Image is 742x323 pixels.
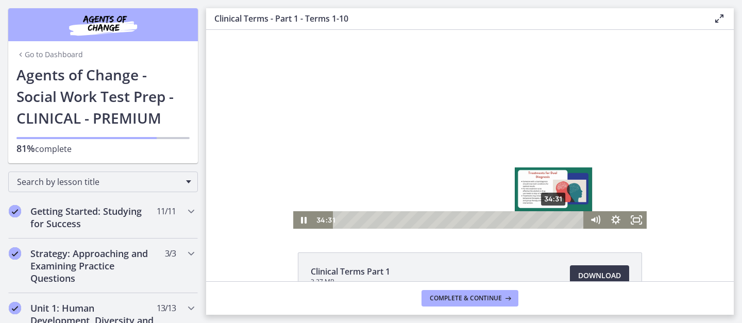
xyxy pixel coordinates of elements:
span: 3.27 MB [311,278,390,286]
button: Show settings menu [399,181,420,199]
a: Go to Dashboard [16,49,83,60]
a: Download [570,265,629,286]
button: Mute [379,181,399,199]
span: Clinical Terms Part 1 [311,265,390,278]
span: 81% [16,142,35,155]
span: Download [578,269,621,282]
span: 11 / 11 [157,205,176,217]
img: Agents of Change [41,12,165,37]
h2: Getting Started: Studying for Success [30,205,156,230]
i: Completed [9,205,21,217]
span: 3 / 3 [165,247,176,260]
iframe: To enrich screen reader interactions, please activate Accessibility in Grammarly extension settings [206,30,734,229]
i: Completed [9,247,21,260]
span: 13 / 13 [157,302,176,314]
span: Complete & continue [430,294,502,302]
button: Complete & continue [421,290,518,307]
h1: Agents of Change - Social Work Test Prep - CLINICAL - PREMIUM [16,64,190,129]
p: complete [16,142,190,155]
div: Search by lesson title [8,172,198,192]
button: Fullscreen [420,181,441,199]
h2: Strategy: Approaching and Examining Practice Questions [30,247,156,284]
span: Search by lesson title [17,176,181,188]
i: Completed [9,302,21,314]
h3: Clinical Terms - Part 1 - Terms 1-10 [214,12,697,25]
